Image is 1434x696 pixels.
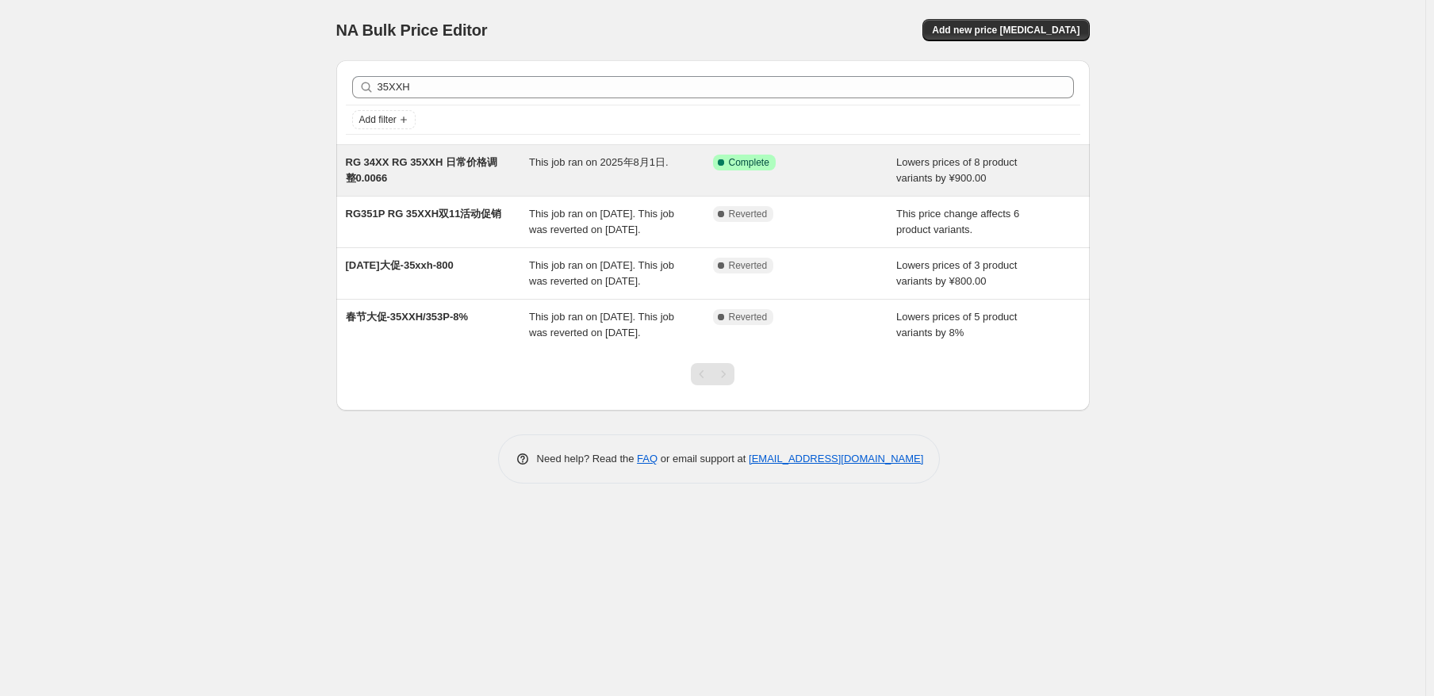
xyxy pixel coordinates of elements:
span: This job ran on 2025年8月1日. [529,156,669,168]
span: Add new price [MEDICAL_DATA] [932,24,1079,36]
span: This job ran on [DATE]. This job was reverted on [DATE]. [529,311,674,338]
span: Lowers prices of 8 product variants by ¥900.00 [896,156,1017,184]
nav: Pagination [691,363,734,385]
span: [DATE]大促-35xxh-800 [346,259,454,271]
span: Reverted [729,311,768,323]
span: Reverted [729,259,768,272]
span: This job ran on [DATE]. This job was reverted on [DATE]. [529,208,674,235]
span: Add filter [359,113,397,126]
button: Add new price [MEDICAL_DATA] [922,19,1089,41]
span: Lowers prices of 5 product variants by 8% [896,311,1017,338]
span: or email support at [658,453,749,465]
span: Lowers prices of 3 product variants by ¥800.00 [896,259,1017,287]
span: RG351P RG 35XXH双11活动促销 [346,208,502,220]
span: NA Bulk Price Editor [336,21,488,39]
span: Reverted [729,208,768,220]
a: FAQ [637,453,658,465]
span: This job ran on [DATE]. This job was reverted on [DATE]. [529,259,674,287]
button: Add filter [352,110,416,129]
span: This price change affects 6 product variants. [896,208,1019,235]
span: RG 34XX RG 35XXH 日常价格调整0.0066 [346,156,497,184]
span: Complete [729,156,769,169]
a: [EMAIL_ADDRESS][DOMAIN_NAME] [749,453,923,465]
span: 春节大促-35XXH/353P-8% [346,311,469,323]
span: Need help? Read the [537,453,638,465]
